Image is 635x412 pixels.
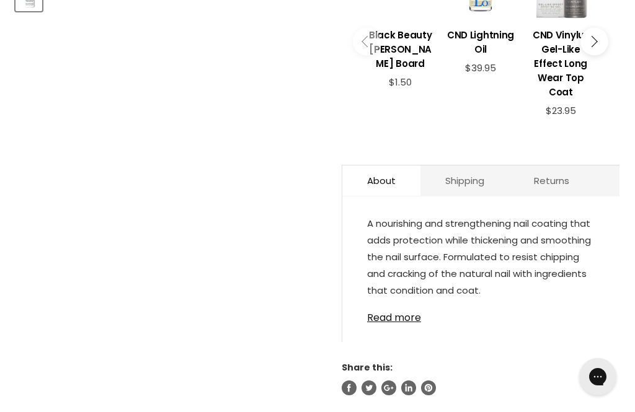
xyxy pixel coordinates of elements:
[446,28,514,56] h3: CND Lightning Oil
[342,165,420,196] a: About
[465,61,496,74] span: $39.95
[367,303,424,316] strong: How to use:
[527,28,595,99] h3: CND Vinylux Gel-Like Effect Long Wear Top Coat
[342,362,619,395] aside: Share this:
[509,165,594,196] a: Returns
[420,165,509,196] a: Shipping
[527,19,595,105] a: View product:CND Vinylux Gel-Like Effect Long Wear Top Coat
[446,19,514,63] a: View product:CND Lightning Oil
[366,19,434,77] a: View product:Black Beauty Emery Board
[546,104,576,117] span: $23.95
[389,76,412,89] span: $1.50
[366,28,434,71] h3: Black Beauty [PERSON_NAME] Board
[367,305,595,323] a: Read more
[342,361,393,374] span: Share this:
[573,354,623,400] iframe: Gorgias live chat messenger
[367,217,591,297] span: A nourishing and strengthening nail coating that adds protection while thickening and smoothing t...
